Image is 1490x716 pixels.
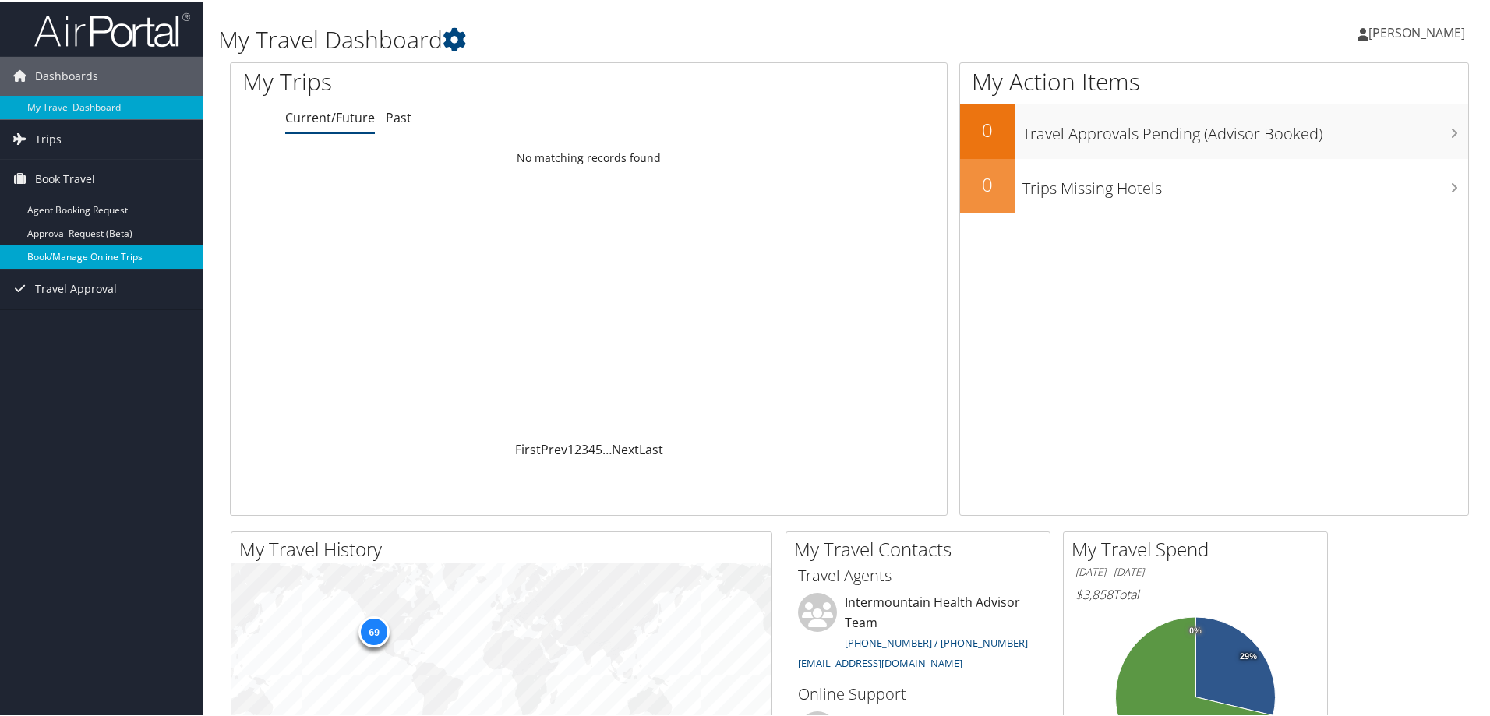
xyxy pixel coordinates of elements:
[790,591,1046,675] li: Intermountain Health Advisor Team
[386,108,411,125] a: Past
[794,534,1050,561] h2: My Travel Contacts
[798,654,962,668] a: [EMAIL_ADDRESS][DOMAIN_NAME]
[35,118,62,157] span: Trips
[612,439,639,457] a: Next
[1022,168,1468,198] h3: Trips Missing Hotels
[567,439,574,457] a: 1
[1075,584,1315,601] h6: Total
[581,439,588,457] a: 3
[1240,651,1257,660] tspan: 29%
[602,439,612,457] span: …
[358,615,390,646] div: 69
[798,682,1038,704] h3: Online Support
[541,439,567,457] a: Prev
[588,439,595,457] a: 4
[1022,114,1468,143] h3: Travel Approvals Pending (Advisor Booked)
[798,563,1038,585] h3: Travel Agents
[845,634,1028,648] a: [PHONE_NUMBER] / [PHONE_NUMBER]
[960,103,1468,157] a: 0Travel Approvals Pending (Advisor Booked)
[1189,625,1202,634] tspan: 0%
[960,170,1015,196] h2: 0
[231,143,947,171] td: No matching records found
[515,439,541,457] a: First
[574,439,581,457] a: 2
[1072,534,1327,561] h2: My Travel Spend
[1075,584,1113,601] span: $3,858
[218,22,1060,55] h1: My Travel Dashboard
[1358,8,1481,55] a: [PERSON_NAME]
[960,64,1468,97] h1: My Action Items
[242,64,637,97] h1: My Trips
[35,158,95,197] span: Book Travel
[1075,563,1315,578] h6: [DATE] - [DATE]
[35,55,98,94] span: Dashboards
[1368,23,1465,40] span: [PERSON_NAME]
[960,115,1015,142] h2: 0
[239,534,771,561] h2: My Travel History
[639,439,663,457] a: Last
[960,157,1468,212] a: 0Trips Missing Hotels
[35,268,117,307] span: Travel Approval
[595,439,602,457] a: 5
[34,10,190,47] img: airportal-logo.png
[285,108,375,125] a: Current/Future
